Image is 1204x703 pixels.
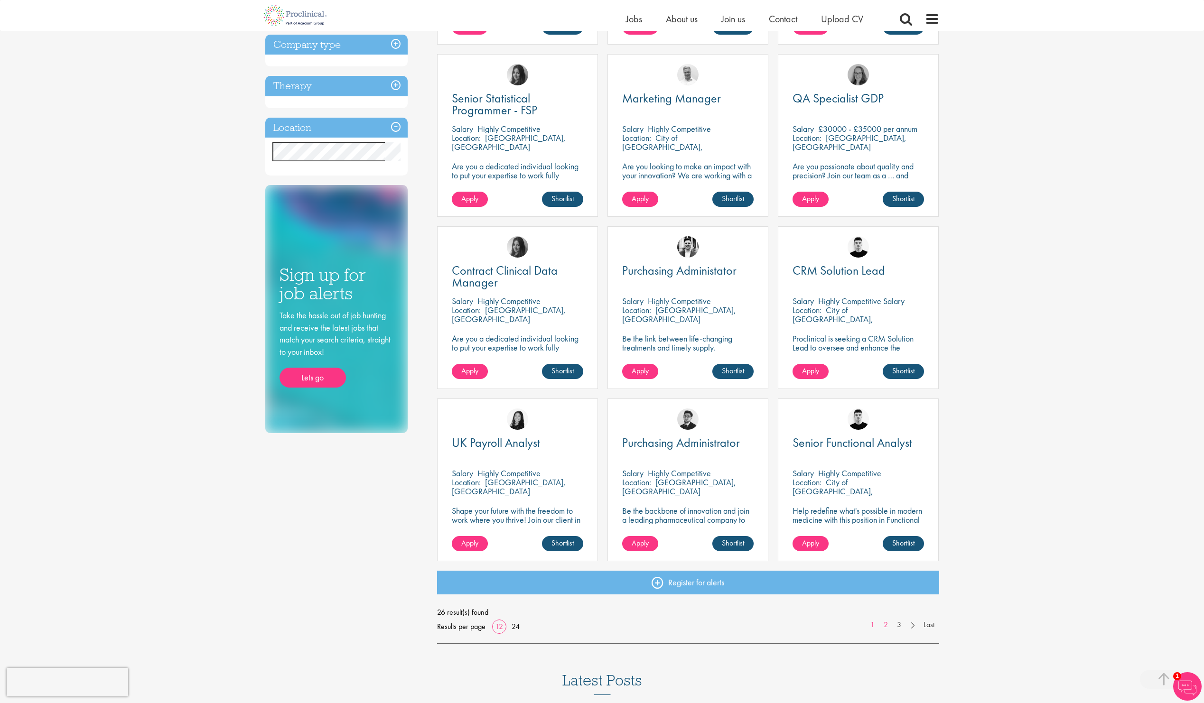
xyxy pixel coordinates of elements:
a: CRM Solution Lead [793,265,924,277]
span: Apply [461,538,478,548]
a: Senior Statistical Programmer - FSP [452,92,583,116]
div: Take the hassle out of job hunting and receive the latest jobs that match your search criteria, s... [280,309,393,388]
p: Are you a dedicated individual looking to put your expertise to work fully flexibly in a remote p... [452,162,583,189]
span: Apply [632,366,649,376]
span: 26 result(s) found [437,605,939,620]
span: Location: [622,477,651,488]
img: Heidi Hennigan [507,64,528,85]
span: Apply [632,538,649,548]
img: Joshua Bye [677,64,699,85]
p: City of [GEOGRAPHIC_DATA], [GEOGRAPHIC_DATA] [793,305,873,333]
p: Highly Competitive [648,468,711,479]
p: Highly Competitive [477,123,541,134]
span: Apply [802,194,819,203]
h3: Sign up for job alerts [280,266,393,302]
span: Salary [452,468,473,479]
span: Apply [461,194,478,203]
a: 1 [866,620,879,630]
p: City of [GEOGRAPHIC_DATA], [GEOGRAPHIC_DATA] [793,477,873,506]
p: [GEOGRAPHIC_DATA], [GEOGRAPHIC_DATA] [793,132,906,152]
img: Patrick Melody [848,236,869,258]
h3: Company type [265,35,408,55]
p: Help redefine what's possible in modern medicine with this position in Functional Analysis! [793,506,924,533]
span: Location: [793,477,821,488]
a: Marketing Manager [622,92,754,104]
span: Salary [452,123,473,134]
a: Lets go [280,368,346,388]
p: Be the backbone of innovation and join a leading pharmaceutical company to help keep life-changin... [622,506,754,542]
a: Shortlist [712,364,754,379]
a: Join us [721,13,745,25]
p: Are you a dedicated individual looking to put your expertise to work fully flexibly in a remote p... [452,334,583,361]
p: Highly Competitive [477,468,541,479]
span: Location: [793,132,821,143]
a: Purchasing Administator [622,265,754,277]
span: Marketing Manager [622,90,721,106]
a: About us [666,13,698,25]
span: Purchasing Administrator [622,435,740,451]
a: Apply [622,364,658,379]
a: Shortlist [883,536,924,551]
a: QA Specialist GDP [793,92,924,104]
p: Be the link between life-changing treatments and timely supply. [622,334,754,352]
a: Shortlist [883,364,924,379]
a: Apply [622,192,658,207]
a: Apply [452,192,488,207]
a: Apply [452,536,488,551]
img: Chatbot [1173,672,1202,701]
span: Apply [802,366,819,376]
span: Senior Statistical Programmer - FSP [452,90,537,118]
p: [GEOGRAPHIC_DATA], [GEOGRAPHIC_DATA] [452,477,566,497]
a: Contact [769,13,797,25]
a: Jobs [626,13,642,25]
a: Contract Clinical Data Manager [452,265,583,288]
h3: Latest Posts [562,672,642,695]
p: Highly Competitive [477,296,541,306]
h3: Location [265,118,408,138]
img: Heidi Hennigan [507,236,528,258]
p: Are you passionate about quality and precision? Join our team as a … and help ensure top-tier sta... [793,162,924,198]
a: Apply [622,536,658,551]
img: Todd Wigmore [677,408,699,430]
a: Last [919,620,939,630]
span: Contract Clinical Data Manager [452,262,558,290]
p: Highly Competitive [818,468,881,479]
a: Purchasing Administrator [622,437,754,449]
a: Shortlist [712,192,754,207]
span: Apply [461,366,478,376]
h3: Therapy [265,76,408,96]
p: Highly Competitive [648,123,711,134]
span: Location: [793,305,821,315]
span: Location: [452,132,481,143]
p: [GEOGRAPHIC_DATA], [GEOGRAPHIC_DATA] [452,132,566,152]
span: Location: [622,305,651,315]
a: Apply [793,364,829,379]
img: Edward Little [677,236,699,258]
span: UK Payroll Analyst [452,435,540,451]
a: Shortlist [883,192,924,207]
a: Shortlist [542,192,583,207]
span: Senior Functional Analyst [793,435,912,451]
p: [GEOGRAPHIC_DATA], [GEOGRAPHIC_DATA] [452,305,566,324]
a: Register for alerts [437,571,939,594]
p: Highly Competitive [648,296,711,306]
a: UK Payroll Analyst [452,437,583,449]
span: Salary [622,123,644,134]
img: Ingrid Aymes [848,64,869,85]
span: Purchasing Administator [622,262,737,278]
span: Results per page [437,620,485,634]
span: Salary [622,296,644,306]
iframe: reCAPTCHA [7,668,128,696]
a: 24 [508,621,523,631]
